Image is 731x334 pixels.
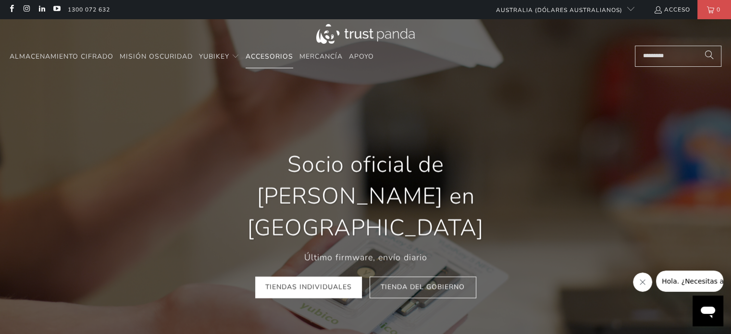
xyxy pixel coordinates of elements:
[697,46,721,67] button: Buscar
[68,6,110,13] font: 1300 072 632
[199,52,229,61] font: YubiKey
[10,46,113,68] a: Almacenamiento cifrado
[304,252,427,263] font: Último firmware, envío diario
[199,46,239,68] summary: YubiKey
[656,271,723,292] iframe: Mensaje de la compañía
[52,6,61,13] a: Trust Panda Australia en YouTube
[299,46,343,68] a: Mercancía
[246,52,293,61] font: Accesorios
[381,283,465,292] font: Tienda del Gobierno
[37,6,46,13] a: Confía en Panda Australia en LinkedIn
[654,4,690,15] a: Acceso
[664,6,690,13] font: Acceso
[22,6,30,13] a: Confía en Panda Australia en Instagram
[633,272,652,292] iframe: Mensaje de cierre
[299,52,343,61] font: Mercancía
[717,6,720,13] font: 0
[370,277,476,298] a: Tienda del Gobierno
[496,6,622,14] font: Australia (dólares australianos)
[10,52,113,61] font: Almacenamiento cifrado
[10,46,374,68] nav: Traducción faltante: en.navigation.header.main_nav
[255,277,362,298] a: Tiendas Individuales
[349,46,374,68] a: Apoyo
[68,4,110,15] a: 1300 072 632
[7,6,15,13] a: Confía en Panda Australia en Facebook
[247,148,484,243] font: Socio oficial de [PERSON_NAME] en [GEOGRAPHIC_DATA]
[316,24,415,44] img: Confía en Panda Australia
[120,46,193,68] a: Misión Oscuridad
[6,7,88,14] font: Hola. ¿Necesitas ayuda?
[635,46,721,67] input: Buscar...
[693,296,723,326] iframe: Botón para iniciar la ventana de mensajería
[120,52,193,61] font: Misión Oscuridad
[349,52,374,61] font: Apoyo
[246,46,293,68] a: Accesorios
[265,283,352,292] font: Tiendas Individuales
